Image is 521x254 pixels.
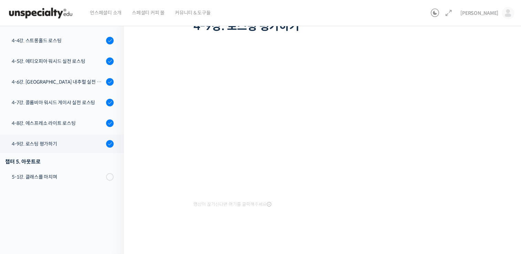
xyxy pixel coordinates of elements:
div: 4-7강. 콜롬비아 워시드 게이샤 실전 로스팅 [12,99,104,106]
a: 대화 [45,197,89,214]
span: 대화 [63,208,71,213]
span: 설정 [106,207,115,213]
div: 4-9강. 로스팅 평가하기 [12,140,104,148]
div: 4-4강. 스트롱홀드 로스팅 [12,37,104,44]
a: 홈 [2,197,45,214]
div: 4-5강. 에티오피아 워시드 실전 로스팅 [12,57,104,65]
div: 4-8강. 에스프레소 라이트 로스팅 [12,119,104,127]
a: 설정 [89,197,132,214]
div: 5-1강. 클래스를 마치며 [12,173,104,181]
h1: 4-9강. 로스팅 평가하기 [194,20,455,33]
span: [PERSON_NAME] [460,10,498,16]
span: 홈 [22,207,26,213]
span: 영상이 끊기신다면 여기를 클릭해주세요 [194,202,271,207]
div: 챕터 5. 아웃트로 [5,157,114,166]
div: 4-6강. [GEOGRAPHIC_DATA] 내추럴 실전 로스팅 [12,78,104,86]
